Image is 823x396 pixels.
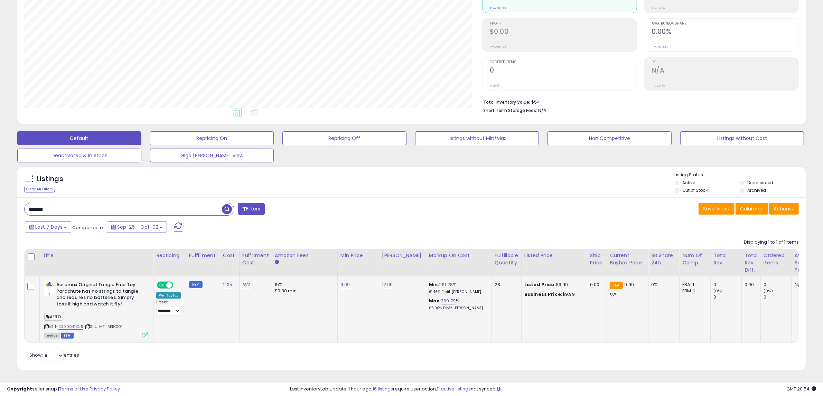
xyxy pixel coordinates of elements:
[652,6,665,10] small: Prev: N/A
[437,386,471,392] a: 11 active listings
[490,60,637,64] span: Ordered Items
[7,386,32,392] strong: Copyright
[275,252,335,259] div: Amazon Fees
[590,252,604,266] div: Ship Price
[117,224,158,230] span: Sep-26 - Oct-02
[736,203,768,215] button: Columns
[610,252,645,266] div: Current Buybox Price
[37,174,63,184] h5: Listings
[189,281,203,288] small: FBM
[426,249,492,276] th: The percentage added to the cost of goods (COGS) that forms the calculator for Min & Max prices.
[524,291,582,298] div: $9.99
[72,224,104,231] span: Compared to:
[764,294,792,300] div: 0
[651,252,676,266] div: BB Share 24h.
[439,281,453,288] a: 261.28
[764,282,792,288] div: 0
[7,386,120,393] div: seller snap | |
[610,282,623,289] small: FBA
[290,386,816,393] div: Last InventoryLab Update: 1 hour ago, require user action, not synced.
[156,292,181,299] div: Win BuyBox
[44,333,60,339] span: All listings currently available for purchase on Amazon
[275,282,332,288] div: 15%
[429,298,441,304] b: Max:
[682,187,708,193] label: Out of Stock
[59,386,88,392] a: Terms of Use
[44,282,148,338] div: ASIN:
[490,84,499,88] small: Prev: 0
[764,288,773,294] small: (0%)
[441,298,456,304] a: 369.79
[795,282,817,288] div: N/A
[29,352,79,358] span: Show: entries
[483,97,794,106] li: $54
[172,282,183,288] span: OFF
[652,22,798,26] span: Avg. Buybox Share
[713,282,741,288] div: 0
[429,282,486,294] div: %
[495,282,516,288] div: 23
[223,252,236,259] div: Cost
[56,282,140,309] b: Aeromax Original Tangle Free Toy Parachute has no strings to tangle and requires no batteries. Si...
[107,221,167,233] button: Sep-26 - Oct-02
[340,281,350,288] a: 9.99
[682,252,708,266] div: Num of Comp.
[90,386,120,392] a: Privacy Policy
[548,131,672,145] button: Non Competitive
[429,281,439,288] b: Min:
[680,131,804,145] button: Listings without Cost
[786,386,816,392] span: 2025-10-10 20:54 GMT
[495,252,518,266] div: Fulfillable Quantity
[158,282,166,288] span: ON
[490,28,637,37] h2: $0.00
[483,99,530,105] b: Total Inventory Value:
[524,252,584,259] div: Listed Price
[682,282,705,288] div: FBA: 1
[61,333,74,339] span: FBM
[483,107,537,113] b: Short Term Storage Fees:
[524,291,562,298] b: Business Price:
[590,282,601,288] div: 0.00
[682,180,695,186] label: Active
[769,203,799,215] button: Actions
[748,187,766,193] label: Archived
[43,252,150,259] div: Title
[524,282,582,288] div: $9.99
[24,186,55,192] div: Clear All Filters
[744,239,799,246] div: Displaying 1 to 1 of 1 items
[156,252,183,259] div: Repricing
[340,252,376,259] div: Min Price
[238,203,265,215] button: Filters
[652,84,665,88] small: Prev: N/A
[17,149,141,162] button: Deactivated & In Stock
[429,298,486,311] div: %
[795,252,820,274] div: Avg Selling Price
[625,281,634,288] span: 9.99
[84,324,122,329] span: | SKU: MF_AERO101
[44,313,63,321] span: AERO
[713,294,741,300] div: 0
[524,281,556,288] b: Listed Price:
[189,252,217,259] div: Fulfillment
[373,386,393,392] a: 16 listings
[275,288,332,294] div: $0.30 min
[242,252,269,266] div: Fulfillment Cost
[652,66,798,76] h2: N/A
[150,131,274,145] button: Repricing On
[242,281,251,288] a: N/A
[490,22,637,26] span: Profit
[699,203,735,215] button: Save View
[652,28,798,37] h2: 0.00%
[275,259,279,265] small: Amazon Fees.
[429,290,486,294] p: 61.46% Profit [PERSON_NAME]
[429,306,486,311] p: 66.90% Profit [PERSON_NAME]
[740,205,762,212] span: Columns
[682,288,705,294] div: FBM: 1
[429,252,489,259] div: Markup on Cost
[745,252,758,274] div: Total Rev. Diff.
[713,288,723,294] small: (0%)
[35,224,63,230] span: Last 7 Days
[415,131,539,145] button: Listings without Min/Max
[282,131,406,145] button: Repricing Off
[652,60,798,64] span: ROI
